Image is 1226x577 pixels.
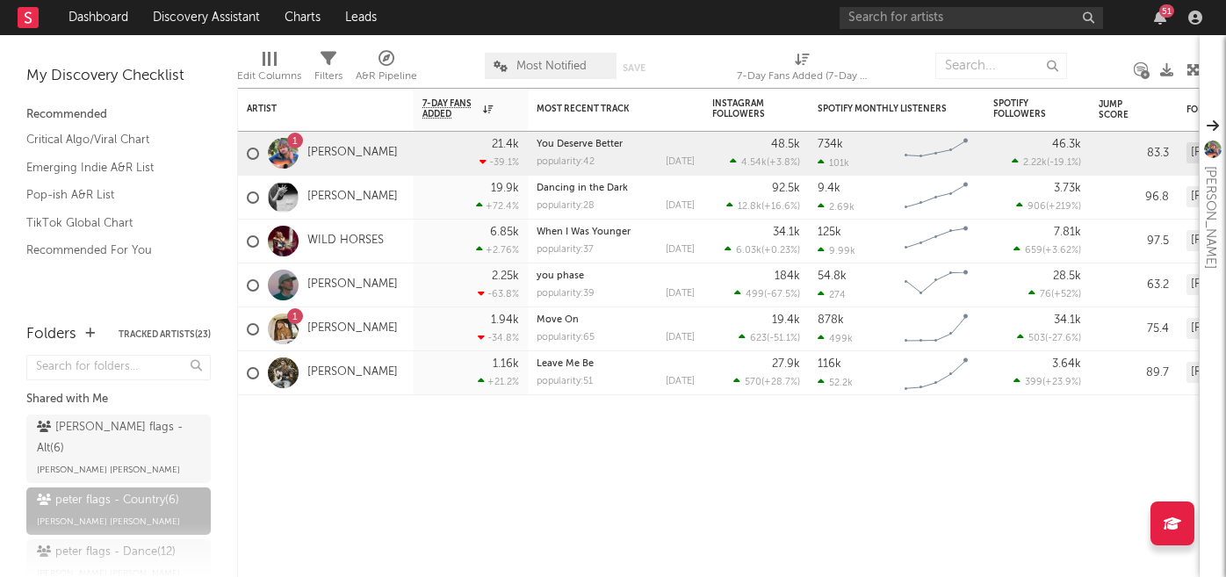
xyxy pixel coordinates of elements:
[1099,231,1169,252] div: 97.5
[537,315,579,325] a: Move On
[1028,334,1045,343] span: 503
[1013,376,1081,387] div: ( )
[818,245,855,256] div: 9.99k
[26,324,76,345] div: Folders
[492,139,519,150] div: 21.4k
[818,201,855,213] div: 2.69k
[26,389,211,410] div: Shared with Me
[26,241,193,260] a: Recommended For You
[737,44,869,95] div: 7-Day Fans Added (7-Day Fans Added)
[935,53,1067,79] input: Search...
[769,334,797,343] span: -51.1 %
[478,376,519,387] div: +21.2 %
[725,244,800,256] div: ( )
[537,359,695,369] div: Leave Me Be
[237,66,301,87] div: Edit Columns
[307,146,398,161] a: [PERSON_NAME]
[26,213,193,233] a: TikTok Global Chart
[666,245,695,255] div: [DATE]
[516,61,587,72] span: Most Notified
[26,185,193,205] a: Pop-ish A&R List
[746,290,764,299] span: 499
[818,139,843,150] div: 734k
[993,98,1055,119] div: Spotify Followers
[537,184,695,193] div: Dancing in the Dark
[741,158,767,168] span: 4.54k
[37,511,180,532] span: [PERSON_NAME] [PERSON_NAME]
[1040,290,1051,299] span: 76
[26,415,211,483] a: [PERSON_NAME] flags - Alt(6)[PERSON_NAME] [PERSON_NAME]
[818,377,853,388] div: 52.2k
[666,333,695,343] div: [DATE]
[1045,246,1078,256] span: +3.62 %
[307,190,398,205] a: [PERSON_NAME]
[1099,275,1169,296] div: 63.2
[1028,202,1046,212] span: 906
[734,288,800,299] div: ( )
[537,140,695,149] div: You Deserve Better
[818,104,949,114] div: Spotify Monthly Listeners
[1053,270,1081,282] div: 28.5k
[1099,319,1169,340] div: 75.4
[1028,288,1081,299] div: ( )
[1099,143,1169,164] div: 83.3
[1054,290,1078,299] span: +52 %
[537,271,584,281] a: you phase
[476,244,519,256] div: +2.76 %
[818,358,841,370] div: 116k
[490,227,519,238] div: 6.85k
[712,98,774,119] div: Instagram Followers
[119,330,211,339] button: Tracked Artists(23)
[1200,166,1221,269] div: [PERSON_NAME]
[37,542,176,563] div: peter flags - Dance ( 12 )
[840,7,1103,29] input: Search for artists
[491,314,519,326] div: 1.94k
[537,333,595,343] div: popularity: 65
[422,98,479,119] span: 7-Day Fans Added
[37,490,179,511] div: peter flags - Country ( 6 )
[666,377,695,386] div: [DATE]
[537,201,595,211] div: popularity: 28
[738,202,761,212] span: 12.8k
[897,132,976,176] svg: Chart title
[666,157,695,167] div: [DATE]
[537,271,695,281] div: you phase
[537,104,668,114] div: Most Recent Track
[1099,99,1143,120] div: Jump Score
[897,307,976,351] svg: Chart title
[773,227,800,238] div: 34.1k
[818,289,846,300] div: 274
[764,246,797,256] span: +0.23 %
[769,158,797,168] span: +3.8 %
[26,105,211,126] div: Recommended
[537,140,623,149] a: You Deserve Better
[537,315,695,325] div: Move On
[37,417,196,459] div: [PERSON_NAME] flags - Alt ( 6 )
[1049,158,1078,168] span: -19.1 %
[478,332,519,343] div: -34.8 %
[356,44,417,95] div: A&R Pipeline
[537,184,628,193] a: Dancing in the Dark
[1054,227,1081,238] div: 7.81k
[733,376,800,387] div: ( )
[480,156,519,168] div: -39.1 %
[1099,363,1169,384] div: 89.7
[818,314,844,326] div: 878k
[764,378,797,387] span: +28.7 %
[493,358,519,370] div: 1.16k
[1054,183,1081,194] div: 3.73k
[1159,4,1174,18] div: 51
[307,321,398,336] a: [PERSON_NAME]
[897,176,976,220] svg: Chart title
[1016,200,1081,212] div: ( )
[492,270,519,282] div: 2.25k
[26,355,211,380] input: Search for folders...
[1052,139,1081,150] div: 46.3k
[739,332,800,343] div: ( )
[772,358,800,370] div: 27.9k
[314,44,343,95] div: Filters
[737,66,869,87] div: 7-Day Fans Added (7-Day Fans Added)
[491,183,519,194] div: 19.9k
[537,157,595,167] div: popularity: 42
[772,183,800,194] div: 92.5k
